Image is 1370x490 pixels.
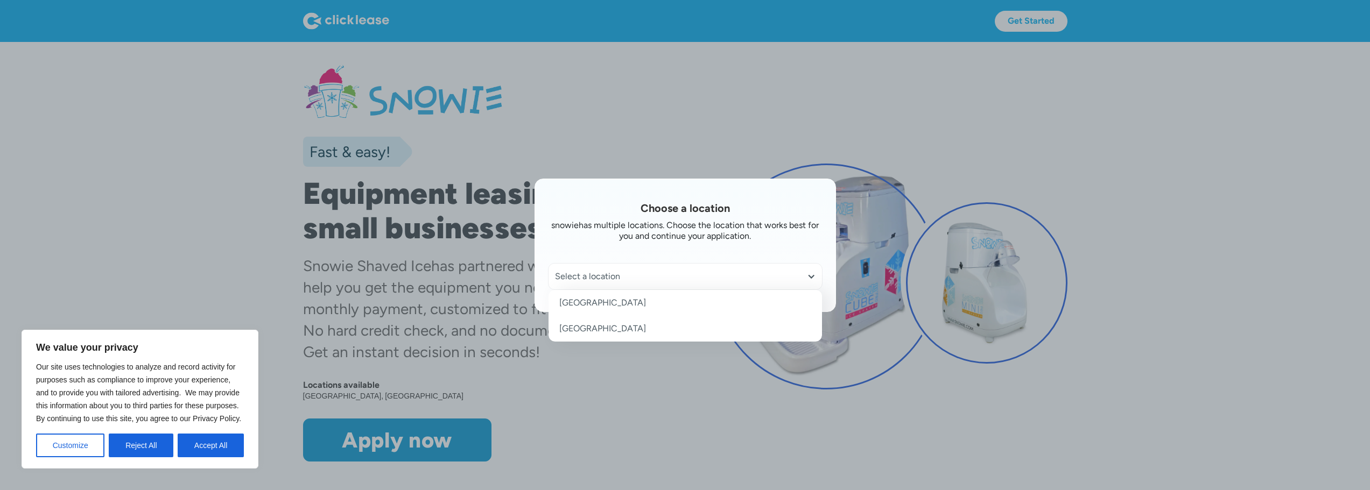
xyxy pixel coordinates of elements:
a: [GEOGRAPHIC_DATA] [549,290,822,316]
div: has multiple locations. Choose the location that works best for you and continue your application. [579,220,819,241]
button: Customize [36,434,104,457]
div: We value your privacy [22,330,258,468]
p: We value your privacy [36,341,244,354]
div: snowie [551,220,579,230]
a: [GEOGRAPHIC_DATA] [549,316,822,342]
h1: Choose a location [548,201,823,216]
div: Select a location [549,264,822,289]
button: Accept All [178,434,244,457]
span: Our site uses technologies to analyze and record activity for purposes such as compliance to impr... [36,363,241,423]
button: Reject All [109,434,173,457]
nav: Select a location [549,290,822,342]
div: Select a location [555,271,816,282]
